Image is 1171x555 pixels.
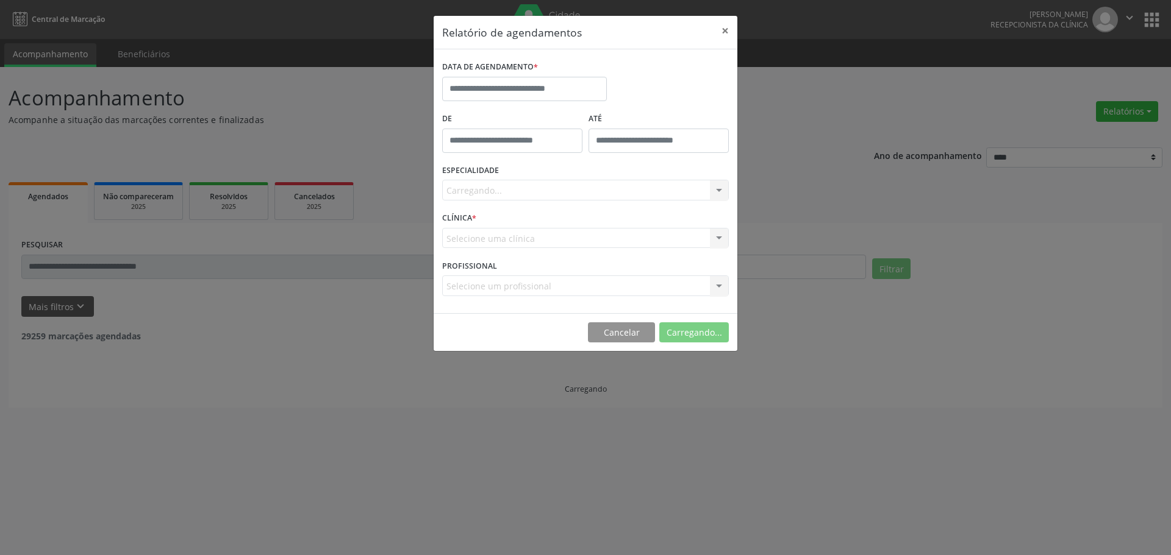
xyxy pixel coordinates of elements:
h5: Relatório de agendamentos [442,24,582,40]
label: ATÉ [589,110,729,129]
label: ESPECIALIDADE [442,161,499,180]
label: De [442,110,582,129]
label: PROFISSIONAL [442,256,497,275]
label: DATA DE AGENDAMENTO [442,58,538,77]
button: Cancelar [588,322,655,343]
button: Carregando... [659,322,729,343]
button: Close [713,16,737,46]
label: CLÍNICA [442,209,476,228]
